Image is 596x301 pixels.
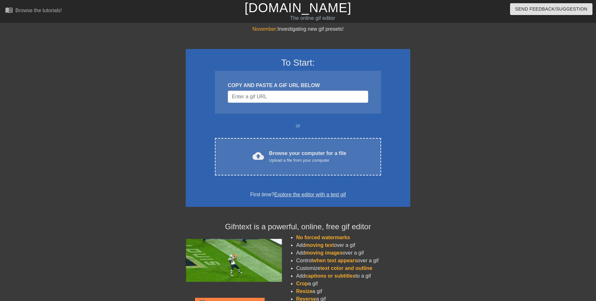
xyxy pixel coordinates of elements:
[228,91,368,103] input: Username
[305,273,355,279] span: captions or subtitles
[305,242,334,248] span: moving text
[244,1,351,15] a: [DOMAIN_NAME]
[186,239,282,282] img: football_small.gif
[274,192,346,197] a: Explore the editor with a test gif
[296,241,410,249] li: Add over a gif
[296,272,410,280] li: Add to a gif
[252,150,264,162] span: cloud_upload
[269,150,346,164] div: Browse your computer for a file
[313,258,358,263] span: when text appears
[296,249,410,257] li: Add over a gif
[194,57,402,68] h3: To Start:
[296,280,410,288] li: a gif
[296,289,312,294] span: Resize
[15,8,62,13] div: Browse the tutorials!
[320,265,372,271] span: text color and outline
[269,157,346,164] div: Upload a file from your computer
[296,235,350,240] span: No forced watermarks
[296,288,410,295] li: a gif
[5,6,13,14] span: menu_book
[510,3,592,15] button: Send Feedback/Suggestion
[296,264,410,272] li: Customize
[202,122,394,130] div: or
[186,222,410,232] h4: Gifntext is a powerful, online, free gif editor
[186,25,410,33] div: Investigating new gif presets!
[515,5,587,13] span: Send Feedback/Suggestion
[194,191,402,199] div: First time?
[296,257,410,264] li: Control over a gif
[296,281,308,286] span: Crop
[305,250,343,256] span: moving images
[5,6,62,16] a: Browse the tutorials!
[252,26,277,32] span: November:
[202,14,423,22] div: The online gif editor
[228,82,368,89] div: COPY AND PASTE A GIF URL BELOW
